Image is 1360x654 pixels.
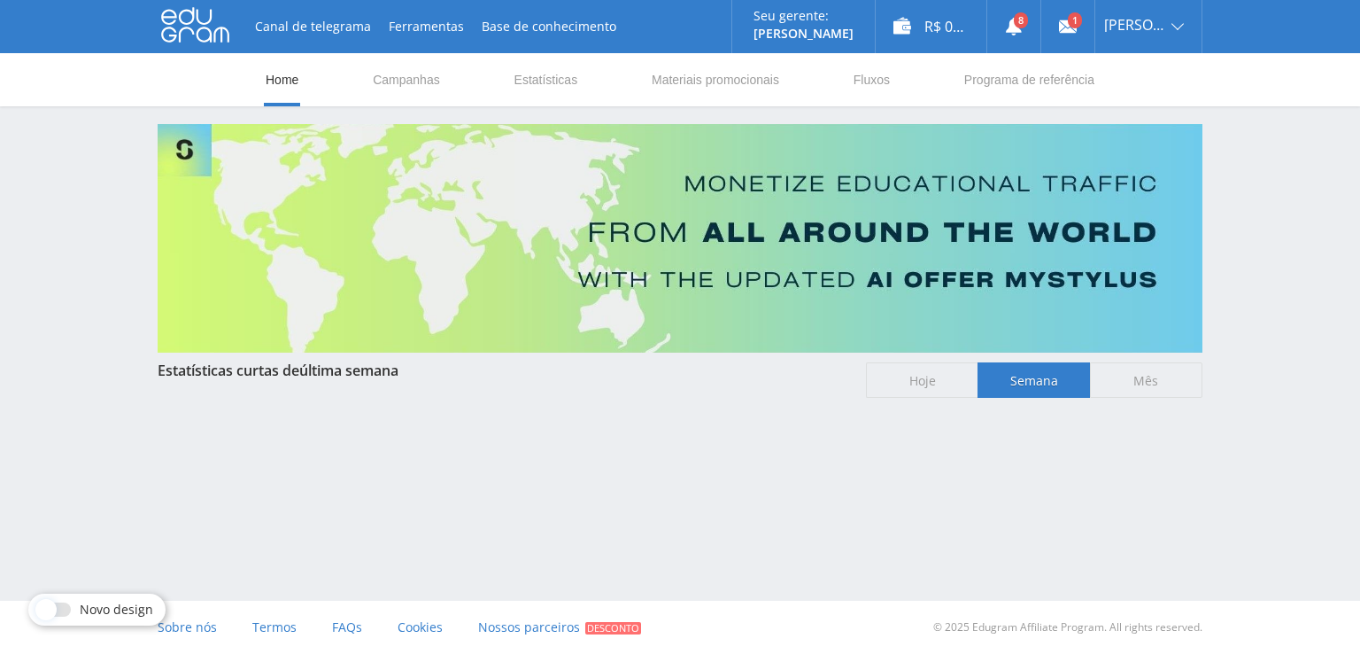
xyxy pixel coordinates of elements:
span: Cookies [398,619,443,635]
span: Semana [977,362,1090,398]
span: Sobre nós [158,619,217,635]
span: [PERSON_NAME] [1104,18,1166,32]
a: Programa de referência [962,53,1096,106]
a: FAQs [332,601,362,654]
a: Fluxos [852,53,892,106]
div: Estatísticas curtas de [158,362,848,378]
a: Cookies [398,601,443,654]
a: Materiais promocionais [650,53,781,106]
div: © 2025 Edugram Affiliate Program. All rights reserved. [689,601,1202,654]
span: FAQs [332,619,362,635]
a: Campanhas [371,53,442,106]
span: Termos [252,619,297,635]
span: Hoje [866,362,978,398]
p: Seu gerente: [753,9,854,23]
span: última semana [299,361,398,380]
img: Banner [158,124,1202,353]
span: Desconto [585,622,641,635]
a: Estatísticas [513,53,580,106]
a: Home [264,53,300,106]
a: Sobre nós [158,601,217,654]
span: Mês [1090,362,1202,398]
a: Termos [252,601,297,654]
a: Nossos parceiros Desconto [478,601,641,654]
p: [PERSON_NAME] [753,27,854,41]
span: Nossos parceiros [478,619,580,635]
span: Novo design [80,603,153,617]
